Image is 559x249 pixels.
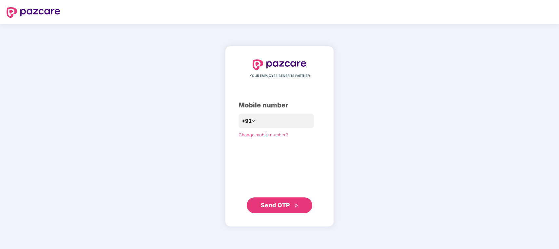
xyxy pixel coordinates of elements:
[252,119,256,123] span: down
[294,204,299,208] span: double-right
[7,7,60,18] img: logo
[250,73,310,79] span: YOUR EMPLOYEE BENEFITS PARTNER
[261,202,290,209] span: Send OTP
[247,197,312,213] button: Send OTPdouble-right
[253,59,306,70] img: logo
[239,100,320,110] div: Mobile number
[242,117,252,125] span: +91
[239,132,288,137] a: Change mobile number?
